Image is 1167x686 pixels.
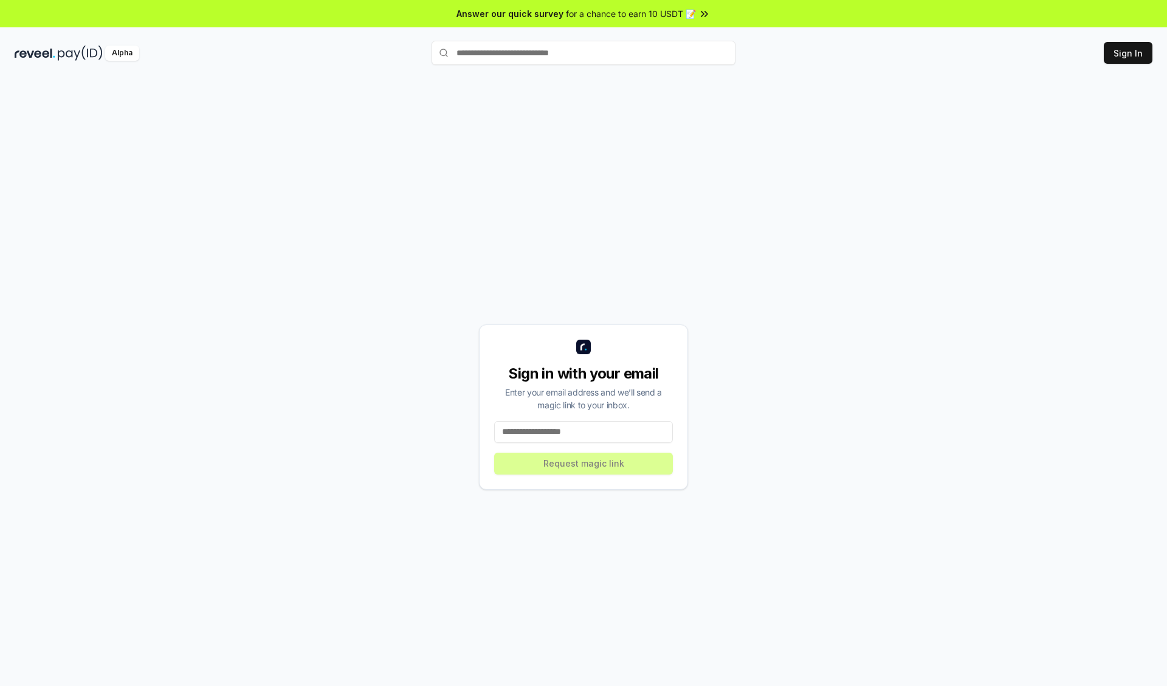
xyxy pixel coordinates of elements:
span: Answer our quick survey [456,7,563,20]
img: pay_id [58,46,103,61]
img: reveel_dark [15,46,55,61]
img: logo_small [576,340,591,354]
div: Sign in with your email [494,364,673,383]
span: for a chance to earn 10 USDT 📝 [566,7,696,20]
div: Enter your email address and we’ll send a magic link to your inbox. [494,386,673,411]
button: Sign In [1104,42,1152,64]
div: Alpha [105,46,139,61]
